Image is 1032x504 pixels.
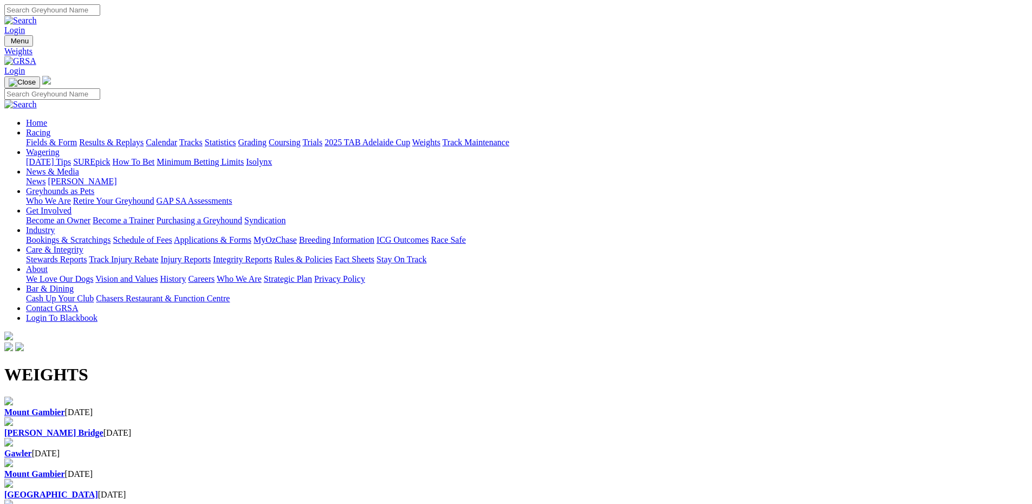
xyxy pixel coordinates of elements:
a: History [160,274,186,283]
a: Login [4,66,25,75]
a: Become an Owner [26,216,90,225]
a: Minimum Betting Limits [157,157,244,166]
a: Contact GRSA [26,303,78,313]
a: Tracks [179,138,203,147]
img: Search [4,100,37,109]
img: GRSA [4,56,36,66]
div: Get Involved [26,216,1028,225]
a: Vision and Values [95,274,158,283]
a: Care & Integrity [26,245,83,254]
a: Racing [26,128,50,137]
a: Careers [188,274,215,283]
a: Home [26,118,47,127]
img: file-red.svg [4,417,13,426]
a: Fact Sheets [335,255,374,264]
a: Chasers Restaurant & Function Centre [96,294,230,303]
img: Search [4,16,37,25]
a: Fields & Form [26,138,77,147]
a: [GEOGRAPHIC_DATA] [4,490,98,499]
a: 2025 TAB Adelaide Cup [324,138,410,147]
div: Wagering [26,157,1028,167]
a: Bar & Dining [26,284,74,293]
a: News & Media [26,167,79,176]
a: Strategic Plan [264,274,312,283]
a: Statistics [205,138,236,147]
div: [DATE] [4,490,1028,500]
span: Menu [11,37,29,45]
div: Care & Integrity [26,255,1028,264]
a: Cash Up Your Club [26,294,94,303]
div: Industry [26,235,1028,245]
a: Trials [302,138,322,147]
a: Who We Are [26,196,71,205]
div: [DATE] [4,408,1028,417]
a: Injury Reports [160,255,211,264]
img: file-red.svg [4,438,13,447]
a: Schedule of Fees [113,235,172,244]
div: News & Media [26,177,1028,186]
a: Integrity Reports [213,255,272,264]
a: Retire Your Greyhound [73,196,154,205]
a: Greyhounds as Pets [26,186,94,196]
div: [DATE] [4,449,1028,458]
a: Get Involved [26,206,72,215]
a: Rules & Policies [274,255,333,264]
h1: WEIGHTS [4,365,1028,385]
button: Toggle navigation [4,76,40,88]
input: Search [4,4,100,16]
img: facebook.svg [4,343,13,351]
img: twitter.svg [15,343,24,351]
a: Bookings & Scratchings [26,235,111,244]
a: Gawler [4,449,32,458]
a: Purchasing a Greyhound [157,216,242,225]
a: Coursing [269,138,301,147]
div: [DATE] [4,428,1028,438]
a: [DATE] Tips [26,157,71,166]
a: Breeding Information [299,235,374,244]
a: Wagering [26,147,60,157]
a: Privacy Policy [314,274,365,283]
a: Results & Replays [79,138,144,147]
img: file-red.svg [4,479,13,488]
div: Racing [26,138,1028,147]
div: About [26,274,1028,284]
a: [PERSON_NAME] [48,177,116,186]
a: Weights [412,138,440,147]
a: [PERSON_NAME] Bridge [4,428,103,437]
a: Industry [26,225,55,235]
img: logo-grsa-white.png [4,332,13,340]
div: Greyhounds as Pets [26,196,1028,206]
a: Login To Blackbook [26,313,98,322]
a: Track Maintenance [443,138,509,147]
a: Track Injury Rebate [89,255,158,264]
a: We Love Our Dogs [26,274,93,283]
button: Toggle navigation [4,35,33,47]
a: Login [4,25,25,35]
img: file-red.svg [4,458,13,467]
a: MyOzChase [254,235,297,244]
a: Grading [238,138,267,147]
img: logo-grsa-white.png [42,76,51,85]
a: About [26,264,48,274]
input: Search [4,88,100,100]
a: How To Bet [113,157,155,166]
a: Mount Gambier [4,469,65,479]
img: Close [9,78,36,87]
a: Weights [4,47,1028,56]
a: Become a Trainer [93,216,154,225]
a: SUREpick [73,157,110,166]
a: Calendar [146,138,177,147]
img: file-red.svg [4,397,13,405]
a: Who We Are [217,274,262,283]
a: GAP SA Assessments [157,196,232,205]
a: News [26,177,46,186]
a: Syndication [244,216,285,225]
a: ICG Outcomes [377,235,429,244]
a: Mount Gambier [4,408,65,417]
